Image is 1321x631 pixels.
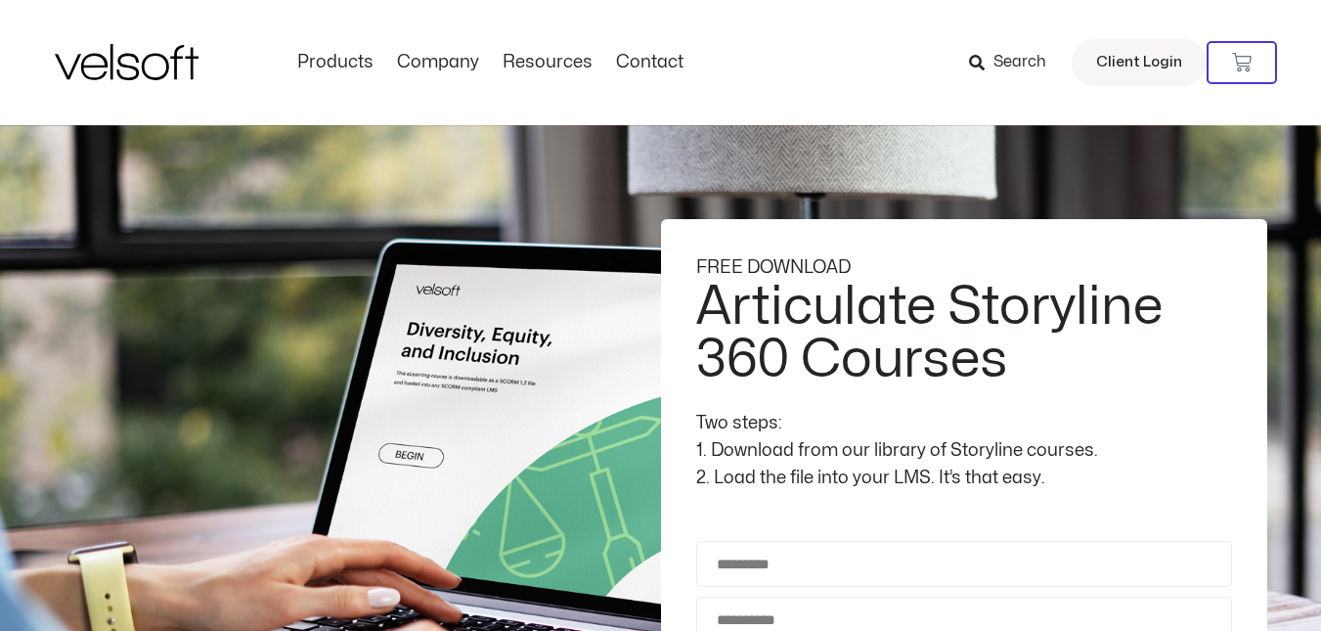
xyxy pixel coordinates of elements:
[696,254,1232,282] div: FREE DOWNLOAD
[604,52,695,73] a: ContactMenu Toggle
[969,46,1060,79] a: Search
[286,52,695,73] nav: Menu
[491,52,604,73] a: ResourcesMenu Toggle
[696,437,1232,465] div: 1. Download from our library of Storyline courses.
[696,410,1232,437] div: Two steps:
[993,50,1046,75] span: Search
[1096,50,1182,75] span: Client Login
[55,44,198,80] img: Velsoft Training Materials
[696,281,1227,386] h2: Articulate Storyline 360 Courses
[1072,39,1207,86] a: Client Login
[286,52,385,73] a: ProductsMenu Toggle
[385,52,491,73] a: CompanyMenu Toggle
[696,465,1232,492] div: 2. Load the file into your LMS. It’s that easy.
